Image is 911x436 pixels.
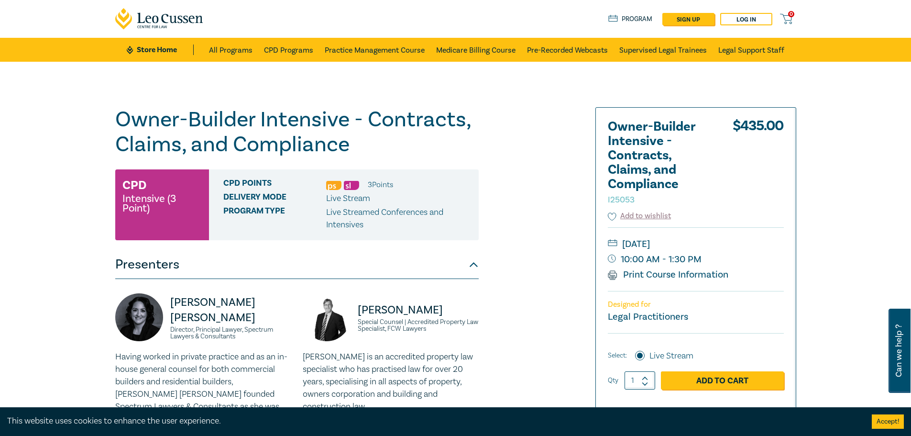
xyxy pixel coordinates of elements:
p: Having worked in private practice and as an in-house general counsel for both commercial builders... [115,351,291,425]
img: https://s3.ap-southeast-2.amazonaws.com/leo-cussen-store-production-content/Contacts/Donna%20Abu-... [115,293,163,341]
span: 0 [788,11,794,17]
small: Intensive (3 Point) [122,194,202,213]
p: [PERSON_NAME] [358,302,479,318]
span: Can we help ? [894,314,903,387]
img: https://s3.ap-southeast-2.amazonaws.com/leo-cussen-store-production-content/Contacts/David%20McKe... [303,293,351,341]
li: 3 Point s [368,179,393,191]
a: Program [608,14,653,24]
p: Live Streamed Conferences and Intensives [326,206,472,231]
input: 1 [625,371,655,390]
button: Add to wishlist [608,211,671,222]
a: Supervised Legal Trainees [619,38,707,62]
button: Accept cookies [872,414,904,429]
span: Delivery Mode [223,192,326,205]
p: [PERSON_NAME] [PERSON_NAME] [170,295,291,325]
span: CPD Points [223,179,326,191]
a: Medicare Billing Course [436,38,516,62]
a: Pre-Recorded Webcasts [527,38,608,62]
a: Practice Management Course [325,38,425,62]
label: Qty [608,375,618,386]
a: Print Course Information [608,268,729,281]
a: CPD Programs [264,38,313,62]
a: Store Home [127,45,193,55]
div: $ 435.00 [733,120,784,211]
small: I25053 [608,194,635,205]
small: Director, Principal Lawyer, Spectrum Lawyers & Consultants [170,326,291,340]
a: sign up [662,13,714,25]
span: Program type [223,206,326,231]
label: Live Stream [649,350,693,362]
img: Substantive Law [344,181,359,190]
div: This website uses cookies to enhance the user experience. [7,415,857,427]
small: [DATE] [608,236,784,252]
h1: Owner-Builder Intensive - Contracts, Claims, and Compliance [115,107,479,157]
a: Add to Cart [661,371,784,390]
a: Log in [720,13,772,25]
span: Live Stream [326,193,370,204]
small: 10:00 AM - 1:30 PM [608,252,784,267]
p: [PERSON_NAME] is an accredited property law specialist who has practised law for over 20 years, s... [303,351,479,413]
img: Professional Skills [326,181,341,190]
h3: CPD [122,177,146,194]
small: Special Counsel | Accredited Property Law Specialist, FCW Lawyers [358,319,479,332]
p: Designed for [608,300,784,309]
h2: Owner-Builder Intensive - Contracts, Claims, and Compliance [608,120,713,206]
a: Legal Support Staff [718,38,784,62]
small: Legal Practitioners [608,311,688,323]
span: Select: [608,350,627,361]
a: All Programs [209,38,252,62]
button: Presenters [115,250,479,279]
